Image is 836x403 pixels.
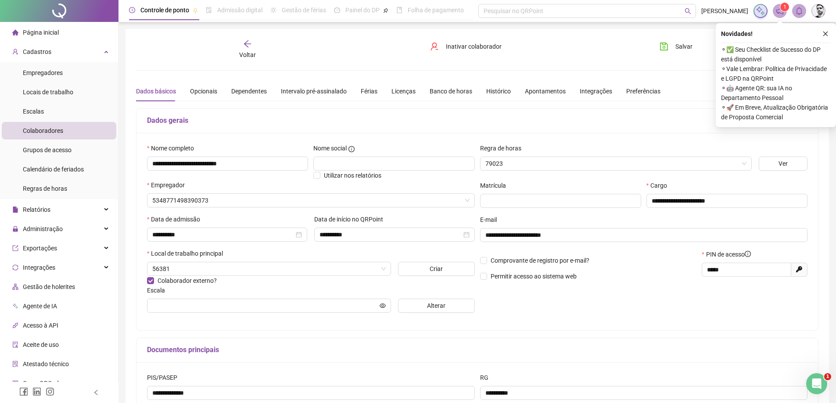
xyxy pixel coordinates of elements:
[721,83,831,103] span: ⚬ 🤖 Agente QR: sua IA no Departamento Pessoal
[334,7,340,13] span: dashboard
[660,42,668,51] span: save
[491,257,589,264] span: Comprovante de registro por e-mail?
[430,42,439,51] span: user-delete
[23,29,59,36] span: Página inicial
[270,7,276,13] span: sun
[480,143,527,153] label: Regra de horas
[380,303,386,309] span: eye
[152,262,386,275] span: 56381
[348,146,355,152] span: info-circle
[23,322,58,329] span: Acesso à API
[136,86,176,96] div: Dados básicos
[231,86,267,96] div: Dependentes
[23,69,63,76] span: Empregadores
[824,373,831,380] span: 1
[93,389,99,396] span: left
[706,250,751,259] span: PIN de acesso
[430,86,472,96] div: Banco de horas
[193,8,198,13] span: pushpin
[430,264,443,274] span: Criar
[12,380,18,386] span: qrcode
[23,225,63,232] span: Administração
[152,194,470,207] span: 5348771498390373
[446,42,502,51] span: Inativar colaborador
[12,207,18,213] span: file
[491,273,577,280] span: Permitir acesso ao sistema web
[217,7,262,14] span: Admissão digital
[795,7,803,15] span: bell
[486,86,511,96] div: Histórico
[776,7,784,15] span: notification
[243,39,252,48] span: arrow-left
[653,39,699,53] button: Salvar
[480,181,512,190] label: Matrícula
[780,3,789,11] sup: 1
[721,45,831,64] span: ⚬ ✅ Seu Checklist de Sucesso do DP está disponível
[206,7,212,13] span: file-done
[383,8,388,13] span: pushpin
[480,373,494,382] label: RG
[12,245,18,251] span: export
[783,4,786,10] span: 1
[779,159,788,168] span: Ver
[147,180,190,190] label: Empregador
[745,251,751,257] span: info-circle
[806,373,827,394] iframe: Intercom live chat
[12,226,18,232] span: lock
[812,4,825,18] img: 78320
[12,49,18,55] span: user-add
[23,146,72,153] span: Grupos de acesso
[23,108,44,115] span: Escalas
[756,6,765,16] img: sparkle-icon.fc2bf0ac1784a2077858766a79e2daf3.svg
[12,361,18,367] span: solution
[239,51,256,58] span: Voltar
[580,86,612,96] div: Integrações
[721,29,753,39] span: Novidades !
[23,360,69,367] span: Atestado técnico
[685,8,691,14] span: search
[391,86,416,96] div: Licenças
[147,143,200,153] label: Nome completo
[147,115,807,126] h5: Dados gerais
[345,7,380,14] span: Painel do DP
[147,373,183,382] label: PIS/PASEP
[147,249,229,258] label: Local de trabalho principal
[313,143,347,153] span: Nome social
[23,380,62,387] span: Gerar QRCode
[12,284,18,290] span: apartment
[23,185,67,192] span: Regras de horas
[324,172,381,179] span: Utilizar nos relatórios
[626,86,660,96] div: Preferências
[32,387,41,396] span: linkedin
[480,215,502,225] label: E-mail
[23,206,50,213] span: Relatórios
[19,387,28,396] span: facebook
[140,7,189,14] span: Controle de ponto
[485,157,746,170] span: 79023
[12,342,18,348] span: audit
[23,166,84,173] span: Calendário de feriados
[822,31,829,37] span: close
[23,341,59,348] span: Aceite de uso
[396,7,402,13] span: book
[398,299,475,313] button: Alterar
[408,7,464,14] span: Folha de pagamento
[23,283,75,290] span: Gestão de holerites
[129,7,135,13] span: clock-circle
[147,214,206,224] label: Data de admissão
[314,214,389,224] label: Data de início no QRPoint
[398,262,475,276] button: Criar
[12,264,18,271] span: sync
[361,86,377,96] div: Férias
[12,29,18,36] span: home
[646,181,673,190] label: Cargo
[701,6,748,16] span: [PERSON_NAME]
[158,277,217,284] span: Colaborador externo?
[427,301,445,310] span: Alterar
[147,345,807,355] h5: Documentos principais
[12,322,18,328] span: api
[721,103,831,122] span: ⚬ 🚀 Em Breve, Atualização Obrigatória de Proposta Comercial
[281,86,347,96] div: Intervalo pré-assinalado
[46,387,54,396] span: instagram
[759,157,807,171] button: Ver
